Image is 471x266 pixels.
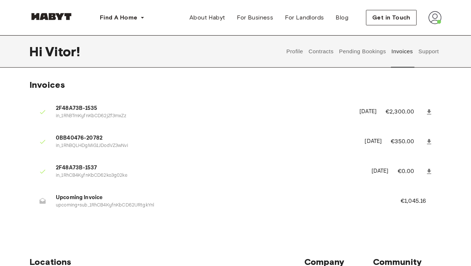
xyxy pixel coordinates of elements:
[56,143,356,150] p: in_1RhBQLHDgMiG1JDodVZ3wNvi
[391,35,414,68] button: Invoices
[29,44,45,59] span: Hi
[94,10,151,25] button: Find A Home
[284,35,442,68] div: user profile tabs
[286,35,304,68] button: Profile
[29,13,73,20] img: Habyt
[237,13,273,22] span: For Business
[56,202,383,209] p: upcoming+sub_1RhCB4KyfnKbCD62URtgkYnl
[45,44,80,59] span: Vitor !
[365,137,382,146] p: [DATE]
[359,108,377,116] p: [DATE]
[29,79,65,90] span: Invoices
[56,104,351,113] span: 2F48A73B-1535
[100,13,137,22] span: Find A Home
[279,10,330,25] a: For Landlords
[330,10,355,25] a: Blog
[385,108,424,116] p: €2,300.00
[56,194,383,202] span: Upcoming Invoice
[372,167,389,176] p: [DATE]
[401,197,436,206] p: €1,045.16
[428,11,442,24] img: avatar
[366,10,417,25] button: Get in Touch
[336,13,349,22] span: Blog
[184,10,231,25] a: About Habyt
[56,164,363,172] span: 2F48A73B-1537
[231,10,279,25] a: For Business
[56,172,363,179] p: in_1RhCB4KyfnKbCD62ko3g02ke
[372,13,410,22] span: Get in Touch
[189,13,225,22] span: About Habyt
[308,35,334,68] button: Contracts
[398,167,424,176] p: €0.00
[285,13,324,22] span: For Landlords
[338,35,387,68] button: Pending Bookings
[417,35,440,68] button: Support
[56,134,356,143] span: 0BB40476-20782
[391,137,424,146] p: €350.00
[56,113,351,120] p: in_1RhBTmKyfnKbCD62jZf3mxZz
